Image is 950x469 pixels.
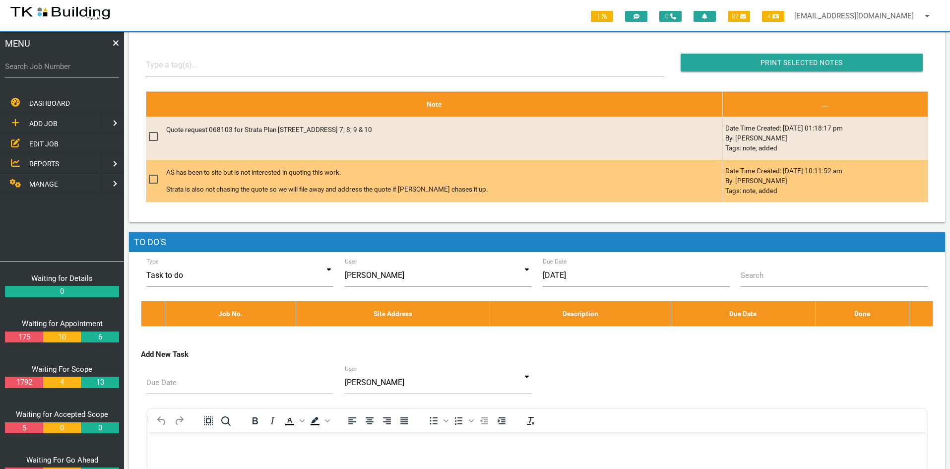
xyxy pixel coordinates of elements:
p: Quote request 068103 for Strata Plan [STREET_ADDRESS] 7; 8; 9 & 10 [166,125,680,134]
span: DASHBOARD [29,99,70,107]
img: s3file [10,5,111,21]
div: Text color Black [281,414,306,428]
a: Waiting for Accepted Scope [16,410,108,419]
th: Due Date [671,301,815,326]
div: Background color Black [307,414,331,428]
a: 10 [43,332,81,343]
td: Date Time Created: [DATE] 10:11:52 am By: [PERSON_NAME] Tags: note, added [722,159,928,202]
span: MENU [5,37,30,50]
label: User [345,257,357,266]
span: 87 [728,11,750,22]
button: Find and replace [217,414,234,428]
input: Type a tag(s)... [146,54,220,76]
label: User [345,364,357,373]
button: Select all [200,414,217,428]
th: Description [490,301,671,326]
span: 1 [591,11,613,22]
a: 0 [5,286,119,297]
button: Decrease indent [476,414,493,428]
a: 4 [43,377,81,388]
label: Type [146,257,159,266]
td: Date Time Created: [DATE] 01:18:17 pm By: [PERSON_NAME] Tags: note, added [722,117,928,159]
button: Bold [247,414,263,428]
button: Align center [361,414,378,428]
a: Waiting For Go Ahead [26,456,98,465]
th: Site Address [296,301,490,326]
a: 0 [43,422,81,434]
label: Due Date [146,377,177,389]
span: MANAGE [29,180,58,188]
th: Note [146,91,722,117]
a: Waiting For Scope [32,365,92,374]
p: AS has been to site but is not interested in quoting this work. [166,167,680,177]
span: REPORTS [29,160,59,168]
button: Align left [344,414,361,428]
a: 0 [81,422,119,434]
button: Undo [153,414,170,428]
span: 4 [762,11,784,22]
a: 5 [5,422,43,434]
label: Due Date [543,257,567,266]
th: Done [815,301,909,326]
span: 0 [659,11,682,22]
label: Search [741,270,763,281]
a: Waiting for Appointment [22,319,103,328]
p: Strata is also not chasing the quote so we will file away and address the quote if [PERSON_NAME] ... [166,184,680,194]
label: Description [146,414,185,425]
input: Print Selected Notes [681,54,923,71]
th: Job No. [165,301,296,326]
button: Increase indent [493,414,510,428]
button: Clear formatting [522,414,539,428]
h1: To Do's [129,232,945,252]
a: 1792 [5,377,43,388]
label: Search Job Number [5,61,119,72]
span: ADD JOB [29,120,58,128]
button: Align right [379,414,395,428]
span: EDIT JOB [29,139,59,147]
b: Add New Task [141,350,189,359]
th: ... [722,91,928,117]
div: Bullet list [425,414,450,428]
a: 13 [81,377,119,388]
button: Italic [264,414,281,428]
button: Justify [396,414,413,428]
a: 175 [5,332,43,343]
button: Redo [171,414,188,428]
a: 6 [81,332,119,343]
a: Waiting for Details [31,274,93,283]
div: Numbered list [450,414,475,428]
